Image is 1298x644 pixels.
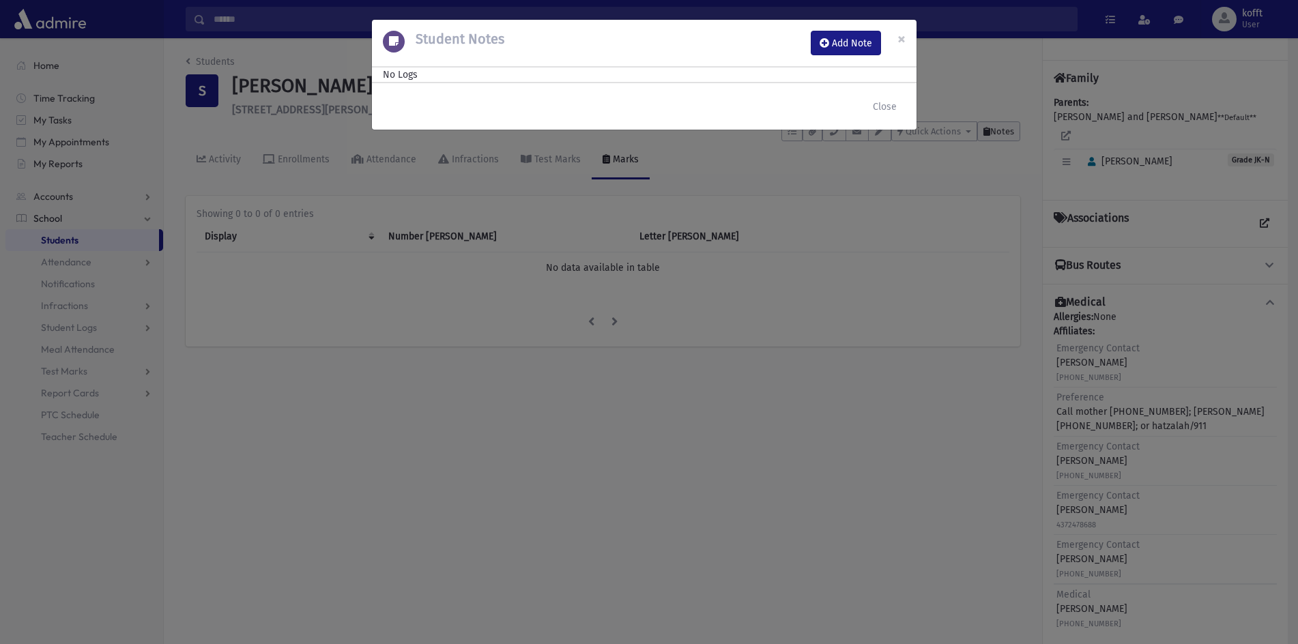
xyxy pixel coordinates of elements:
[383,68,906,82] div: No Logs
[864,94,906,119] button: Close
[811,31,881,55] button: Add Note
[405,31,504,47] h5: Student Notes
[897,29,906,48] span: ×
[886,20,917,58] button: Close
